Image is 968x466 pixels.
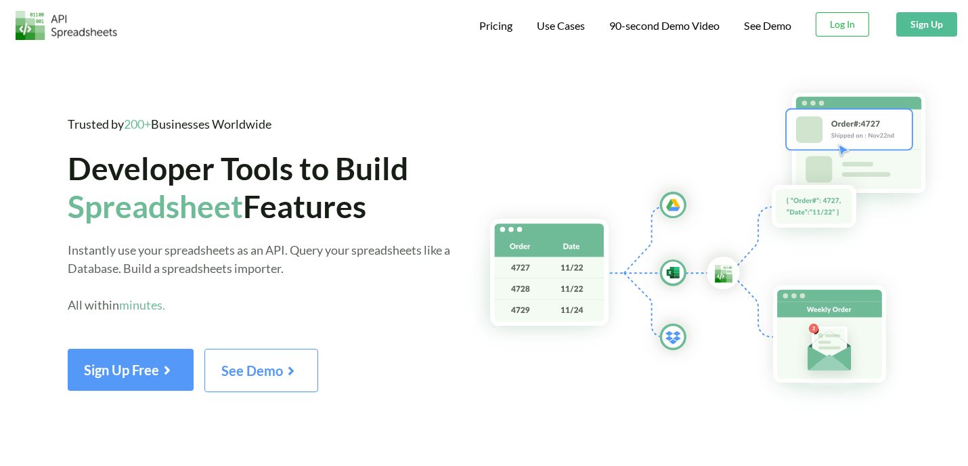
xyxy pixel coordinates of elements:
[537,19,585,32] span: Use Cases
[204,367,318,379] a: See Demo
[896,12,957,37] button: Sign Up
[68,187,243,225] span: Spreadsheet
[84,362,177,378] span: Sign Up Free
[816,12,869,37] button: Log In
[16,11,117,40] img: Logo.png
[124,116,151,131] span: 200+
[204,349,318,392] button: See Demo
[68,242,450,312] span: Instantly use your spreadsheets as an API. Query your spreadsheets like a Database. Build a sprea...
[221,362,301,379] span: See Demo
[68,149,408,224] span: Developer Tools to Build Features
[479,19,512,32] span: Pricing
[744,19,791,33] a: See Demo
[68,116,271,131] span: Trusted by Businesses Worldwide
[464,75,968,414] img: Hero Spreadsheet Flow
[119,297,165,312] span: minutes.
[68,349,194,391] button: Sign Up Free
[609,20,720,31] span: 90-second Demo Video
